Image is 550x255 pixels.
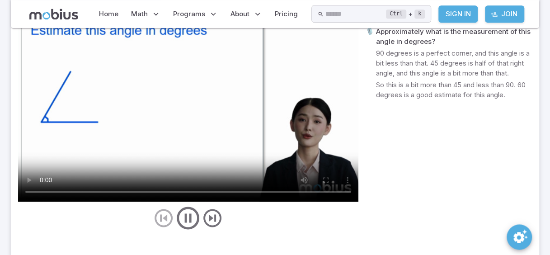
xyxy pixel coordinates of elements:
span: Programs [173,9,205,19]
kbd: k [414,9,425,19]
p: 90 degrees is a perfect corner, and this angle is a bit less than that. 45 degrees is half of tha... [376,48,532,78]
button: SpeedDial teaching preferences [507,224,532,250]
span: About [230,9,249,19]
div: + [386,9,425,19]
p: Approximately what is the measurement of this angle in degrees? [376,27,532,47]
a: Sign In [438,5,478,23]
a: Pricing [272,4,301,24]
p: 🎙️ [366,27,374,47]
a: Home [96,4,121,24]
button: play/pause/restart [174,204,202,231]
button: next [202,207,223,229]
p: So this is a bit more than 45 and less than 90. 60 degrees is a good estimate for this angle. [376,80,532,100]
span: Math [131,9,148,19]
kbd: Ctrl [386,9,406,19]
a: Join [485,5,524,23]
